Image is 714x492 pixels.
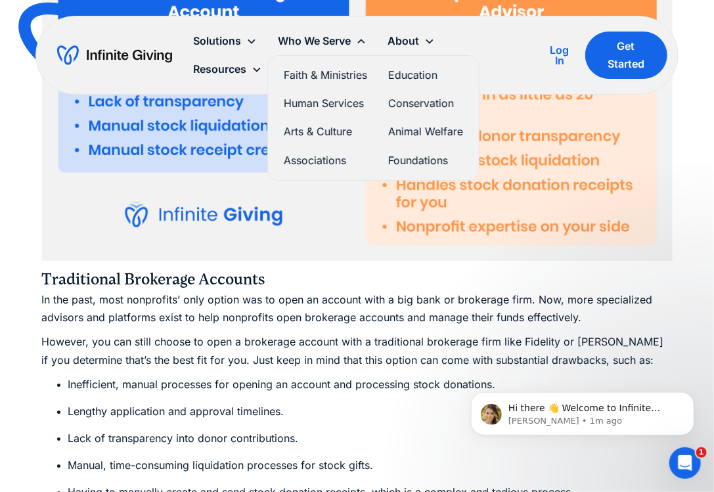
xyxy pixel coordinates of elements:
[42,267,673,291] h4: Traditional Brokerage Accounts
[183,27,267,55] div: Solutions
[183,55,273,83] div: Resources
[193,32,241,50] div: Solutions
[669,447,701,479] iframe: Intercom live chat
[451,365,714,457] iframe: Intercom notifications message
[545,42,575,68] a: Log In
[388,32,419,50] div: About
[377,27,445,55] div: About
[388,152,463,169] a: Foundations
[68,430,673,447] li: Lack of transparency into donor contributions.
[68,403,673,420] li: Lengthy application and approval timelines.
[284,152,367,169] a: Associations
[284,123,367,141] a: Arts & Culture
[284,66,367,84] a: Faith & Ministries
[585,32,667,79] a: Get Started
[57,45,172,66] a: home
[267,55,480,181] nav: Who We Serve
[68,376,673,393] li: Inefficient, manual processes for opening an account and processing stock donations.
[388,95,463,112] a: Conservation
[284,95,367,112] a: Human Services
[68,457,673,474] li: Manual, time-consuming liquidation processes for stock gifts.
[388,123,463,141] a: Animal Welfare
[42,291,673,326] p: In the past, most nonprofits’ only option was to open an account with a big bank or brokerage fir...
[388,66,463,84] a: Education
[193,60,246,78] div: Resources
[545,45,575,66] div: Log In
[42,333,673,369] p: However, you can still choose to open a brokerage account with a traditional brokerage firm like ...
[696,447,707,458] span: 1
[278,32,351,50] div: Who We Serve
[267,27,377,55] div: Who We Serve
